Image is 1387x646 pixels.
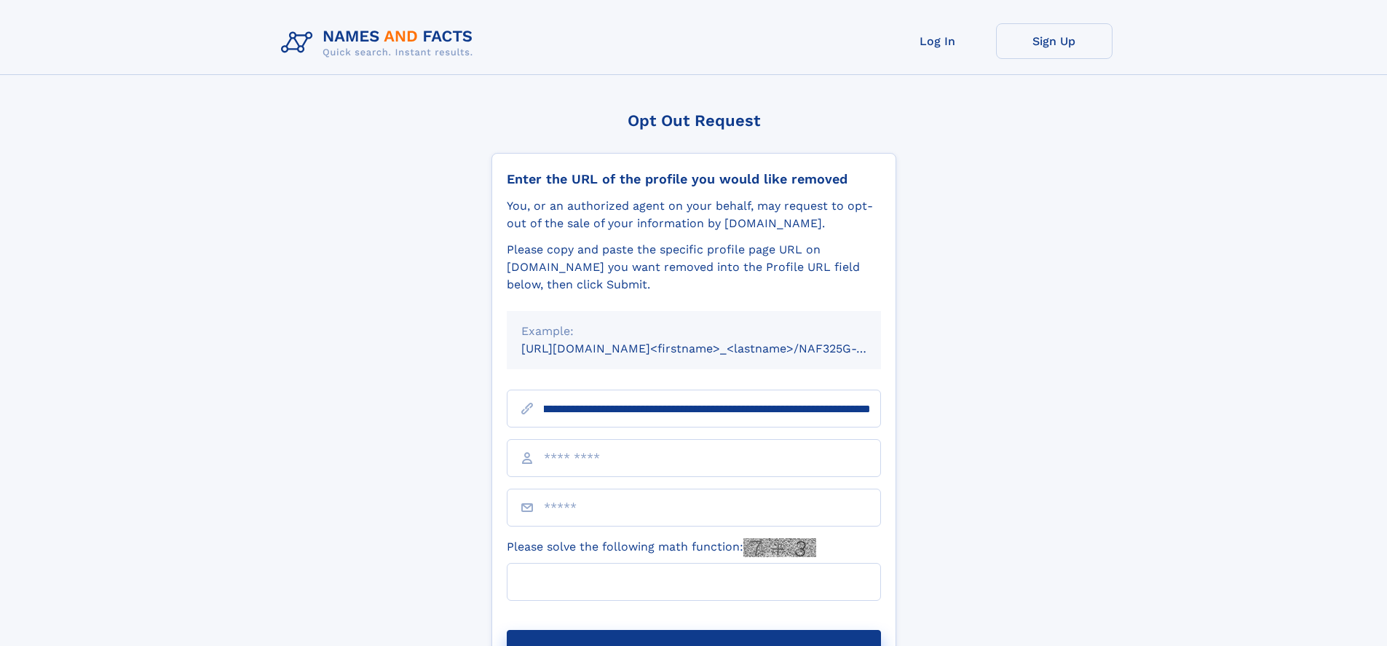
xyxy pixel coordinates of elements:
[507,197,881,232] div: You, or an authorized agent on your behalf, may request to opt-out of the sale of your informatio...
[521,323,866,340] div: Example:
[880,23,996,59] a: Log In
[275,23,485,63] img: Logo Names and Facts
[521,342,909,355] small: [URL][DOMAIN_NAME]<firstname>_<lastname>/NAF325G-xxxxxxxx
[996,23,1113,59] a: Sign Up
[507,241,881,294] div: Please copy and paste the specific profile page URL on [DOMAIN_NAME] you want removed into the Pr...
[491,111,896,130] div: Opt Out Request
[507,538,816,557] label: Please solve the following math function:
[507,171,881,187] div: Enter the URL of the profile you would like removed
